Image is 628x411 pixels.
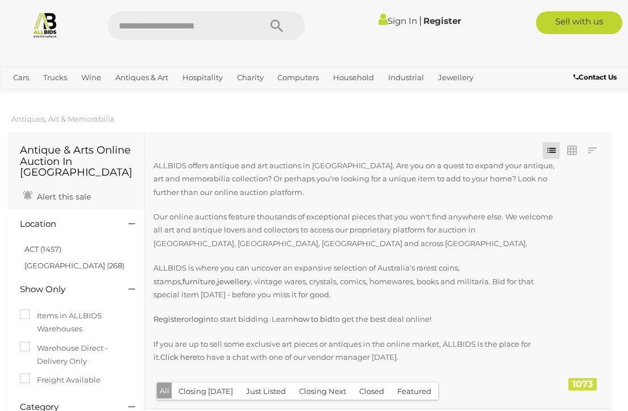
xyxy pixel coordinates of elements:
[32,11,59,38] img: Allbids.com.au
[20,285,111,294] h4: Show Only
[172,383,240,400] button: Closing [DATE]
[111,68,173,87] a: Antiques & Art
[573,71,619,84] a: Contact Us
[248,11,305,40] button: Search
[20,342,133,368] label: Warehouse Direct - Delivery Only
[292,383,353,400] button: Closing Next
[20,145,133,178] h1: Antique & Arts Online Auction In [GEOGRAPHIC_DATA]
[573,73,617,81] b: Contact Us
[384,68,429,87] a: Industrial
[153,261,556,301] p: ALLBIDS is where you can uncover an expansive selection of Australia's rarest coins, stamps, , , ...
[379,15,417,26] a: Sign In
[20,373,101,387] label: Freight Available
[423,15,461,26] a: Register
[232,68,268,87] a: Charity
[293,314,332,323] a: how to bid
[178,68,227,87] a: Hospitality
[82,87,172,106] a: [GEOGRAPHIC_DATA]
[77,68,106,87] a: Wine
[419,14,422,27] span: |
[239,383,293,400] button: Just Listed
[273,68,323,87] a: Computers
[9,68,34,87] a: Cars
[157,383,172,399] button: All
[536,11,622,34] a: Sell with us
[20,187,94,204] a: Alert this sale
[434,68,478,87] a: Jewellery
[24,261,124,270] a: [GEOGRAPHIC_DATA] (268)
[182,277,215,286] a: furniture
[39,68,72,87] a: Trucks
[153,210,556,250] p: Our online auctions feature thousands of exceptional pieces that you won't find anywhere else. We...
[9,87,39,106] a: Office
[11,114,115,123] a: Antiques, Art & Memorabilia
[153,314,184,323] a: Register
[160,352,197,362] a: Click here
[20,219,111,229] h4: Location
[568,378,597,391] div: 1073
[44,87,77,106] a: Sports
[192,314,211,323] a: login
[20,309,133,336] label: Items in ALLBIDS Warehouses
[153,159,556,199] p: ALLBIDS offers antique and art auctions in [GEOGRAPHIC_DATA]. Are you on a quest to expand your a...
[34,192,91,202] span: Alert this sale
[153,313,556,326] p: or to start bidding. Learn to get the best deal online!
[390,383,438,400] button: Featured
[328,68,379,87] a: Household
[352,383,391,400] button: Closed
[217,277,251,286] a: jewellery
[153,338,556,364] p: If you are up to sell some exclusive art pieces or antiques in the online market, ALLBIDS is the ...
[24,244,61,254] a: ACT (1457)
